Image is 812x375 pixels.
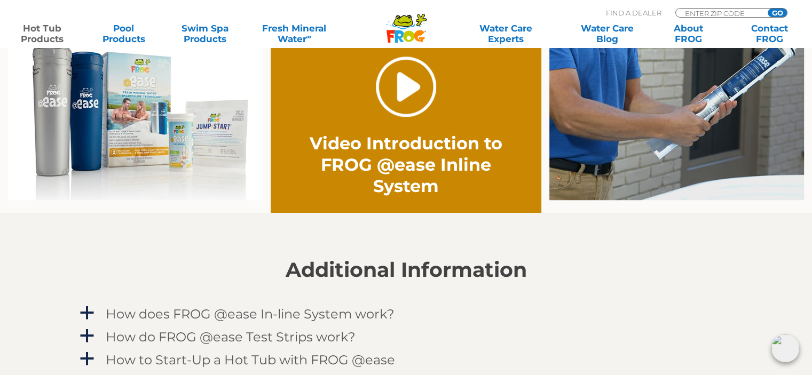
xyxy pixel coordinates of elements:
[657,23,720,44] a: AboutFROG
[255,23,334,44] a: Fresh MineralWater∞
[376,57,436,117] a: Play Video
[771,334,799,362] img: openIcon
[79,305,95,321] span: a
[79,351,95,367] span: a
[8,17,263,200] img: inline family
[549,17,804,200] img: inline-holder
[454,23,557,44] a: Water CareExperts
[78,350,735,370] a: a How to Start-Up a Hot Tub with FROG @ease
[11,23,74,44] a: Hot TubProducts
[298,133,515,197] h2: Video Introduction to FROG @ease Inline System
[79,328,95,344] span: a
[78,258,735,282] h2: Additional Information
[92,23,155,44] a: PoolProducts
[106,307,395,321] h4: How does FROG @ease In-line System work?
[738,23,801,44] a: ContactFROG
[576,23,638,44] a: Water CareBlog
[306,33,311,41] sup: ∞
[684,9,756,18] input: Zip Code Form
[606,8,661,18] p: Find A Dealer
[174,23,236,44] a: Swim SpaProducts
[78,327,735,347] a: a How do FROG @ease Test Strips work?
[768,9,787,17] input: GO
[106,330,356,344] h4: How do FROG @ease Test Strips work?
[106,353,395,367] h4: How to Start-Up a Hot Tub with FROG @ease
[78,304,735,324] a: a How does FROG @ease In-line System work?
